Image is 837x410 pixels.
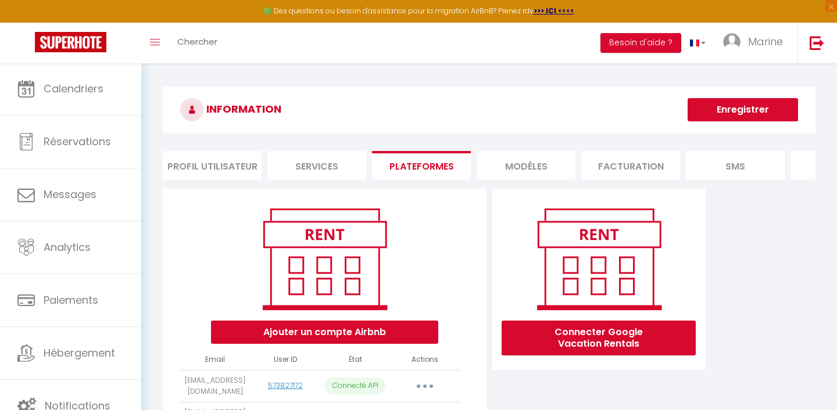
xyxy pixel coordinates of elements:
[177,35,217,48] span: Chercher
[686,151,785,179] li: SMS
[372,151,471,179] li: Plateformes
[748,34,783,49] span: Marine
[502,321,696,355] button: Connecter Google Vacation Rentals
[723,33,741,51] img: ...
[320,350,390,370] th: État
[44,293,98,307] span: Paiements
[44,240,91,254] span: Analytics
[211,321,438,344] button: Ajouter un compte Airbnb
[810,35,824,50] img: logout
[325,377,385,394] p: Connecté API
[44,134,111,149] span: Réservations
[390,350,460,370] th: Actions
[268,380,303,390] a: 573827172
[180,350,250,370] th: Email
[44,81,103,96] span: Calendriers
[44,187,96,202] span: Messages
[600,33,681,53] button: Besoin d'aide ?
[581,151,680,179] li: Facturation
[714,23,797,63] a: ... Marine
[250,350,320,370] th: User ID
[180,370,250,402] td: [EMAIL_ADDRESS][DOMAIN_NAME]
[525,203,673,315] img: rent.png
[534,6,574,16] a: >>> ICI <<<<
[163,87,815,133] h3: INFORMATION
[35,32,106,52] img: Super Booking
[267,151,366,179] li: Services
[688,98,798,121] button: Enregistrer
[477,151,575,179] li: MODÈLES
[251,203,399,315] img: rent.png
[44,346,115,360] span: Hébergement
[169,23,226,63] a: Chercher
[163,151,262,179] li: Profil Utilisateur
